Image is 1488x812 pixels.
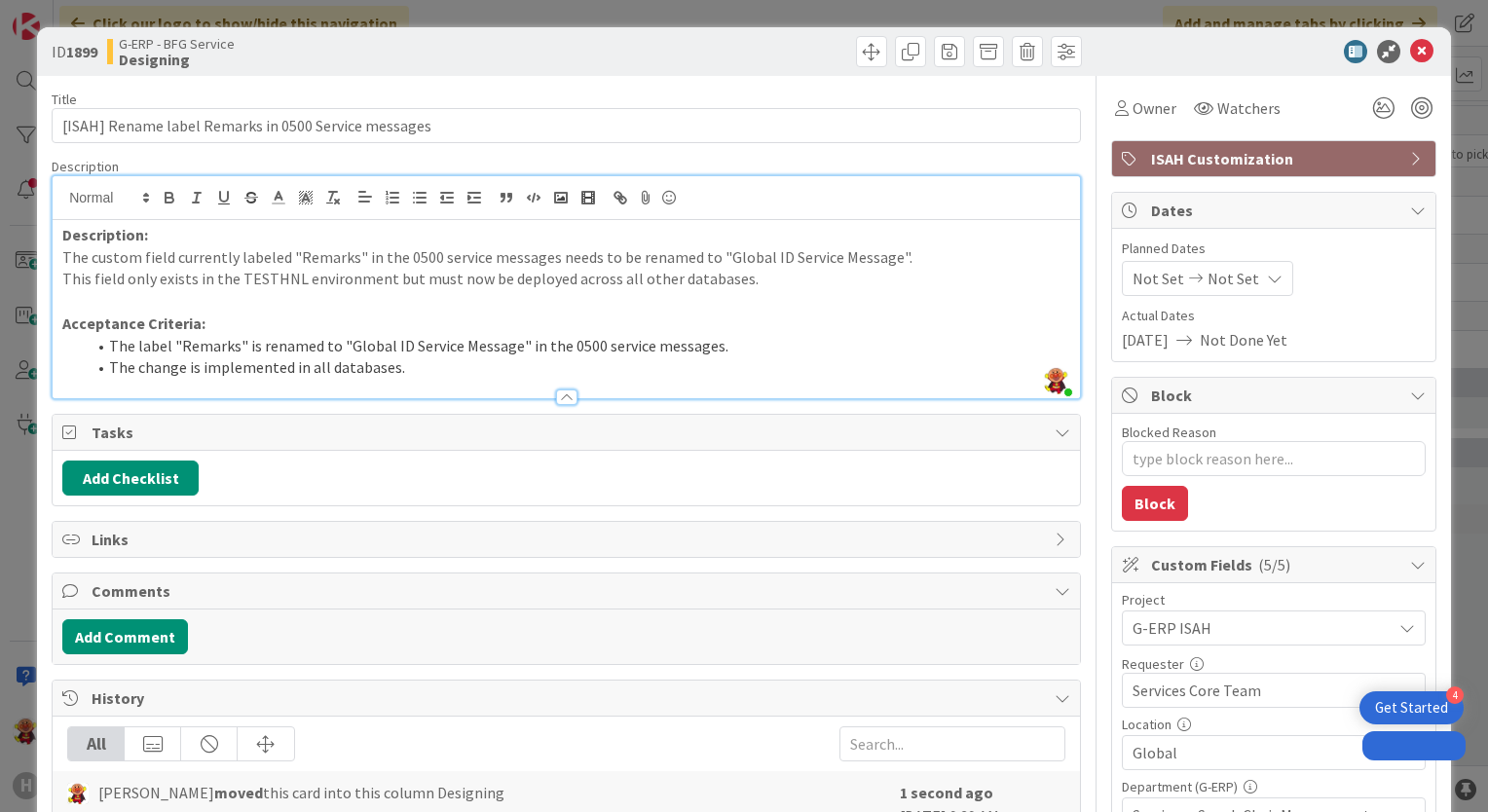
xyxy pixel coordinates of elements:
[52,91,77,108] label: Title
[66,42,97,61] b: 1899
[98,781,504,804] span: [PERSON_NAME] this card into this column Designing
[68,727,125,760] div: All
[1200,328,1287,351] span: Not Done Yet
[900,783,993,802] b: 1 second ago
[1122,424,1216,441] label: Blocked Reason
[1217,96,1281,120] span: Watchers
[1122,593,1426,607] div: Project
[92,579,1045,603] span: Comments
[1151,199,1400,222] span: Dates
[1122,486,1188,521] button: Block
[86,356,1070,379] li: The change is implemented in all databases.
[1258,555,1290,574] span: ( 5/5 )
[62,246,1070,269] p: The custom field currently labeled "Remarks" in the 0500 service messages needs to be renamed to ...
[52,158,119,175] span: Description
[1043,367,1070,394] img: SAjJrXCT9zbTgDSqPFyylOSmh4uAwOJI.jpg
[214,783,263,802] b: moved
[1133,267,1184,290] span: Not Set
[92,528,1045,551] span: Links
[1122,328,1169,351] span: [DATE]
[1375,698,1448,718] div: Get Started
[1122,239,1426,259] span: Planned Dates
[1446,686,1464,704] div: 4
[62,314,205,333] strong: Acceptance Criteria:
[1151,553,1400,576] span: Custom Fields
[62,461,199,496] button: Add Checklist
[1122,718,1426,731] div: Location
[119,52,235,67] b: Designing
[62,225,148,244] strong: Description:
[1133,741,1392,764] span: Global
[1122,306,1426,326] span: Actual Dates
[1133,614,1382,642] span: G-ERP ISAH
[1122,780,1426,794] div: Department (G-ERP)
[1151,384,1400,407] span: Block
[52,40,97,63] span: ID
[1122,655,1184,673] label: Requester
[62,268,1070,290] p: This field only exists in the TESTHNL environment but must now be deployed across all other datab...
[1359,691,1464,724] div: Open Get Started checklist, remaining modules: 4
[839,726,1065,761] input: Search...
[62,619,188,654] button: Add Comment
[67,783,89,804] img: LC
[92,686,1045,710] span: History
[119,36,235,52] span: G-ERP - BFG Service
[1151,147,1400,170] span: ISAH Customization
[1133,96,1176,120] span: Owner
[86,335,1070,357] li: The label "Remarks" is renamed to "Global ID Service Message" in the 0500 service messages.
[1208,267,1259,290] span: Not Set
[92,421,1045,444] span: Tasks
[52,108,1081,143] input: type card name here...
